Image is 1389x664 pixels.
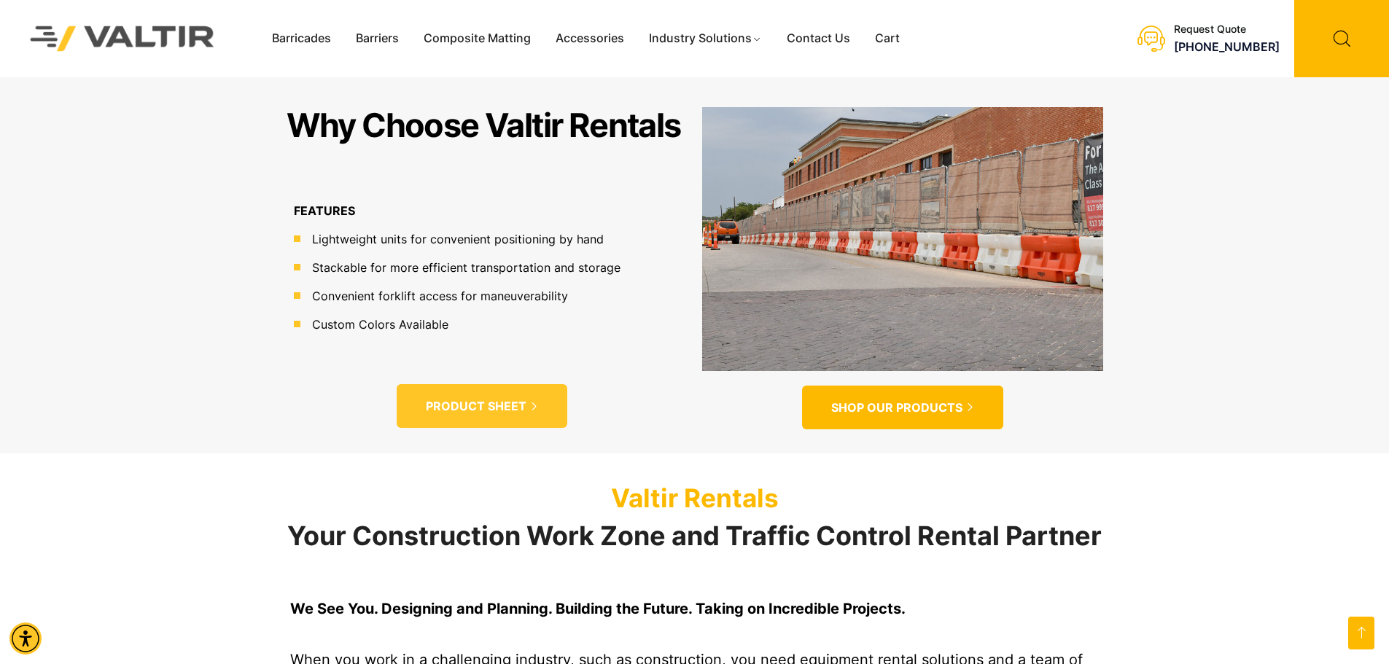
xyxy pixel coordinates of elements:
b: FEATURES [294,203,355,218]
a: Open this option [1348,617,1374,649]
a: Barriers [343,28,411,50]
a: Cart [863,28,912,50]
span: Stackable for more efficient transportation and storage [308,259,620,276]
span: Lightweight units for convenient positioning by hand [308,230,604,248]
img: Valtir Rentals [11,7,234,70]
p: Valtir Rentals [279,483,1110,513]
a: SHOP OUR PRODUCTS [802,386,1003,430]
span: PRODUCT SHEET [426,399,526,414]
a: Barricades [260,28,343,50]
a: Industry Solutions [637,28,774,50]
span: SHOP OUR PRODUCTS [831,400,962,415]
a: PRODUCT SHEET [397,384,567,429]
a: Composite Matting [411,28,543,50]
div: Accessibility Menu [9,622,42,655]
strong: We See You. Designing and Planning. Building the Future. Taking on Incredible Projects. [290,600,906,617]
img: SHOP OUR PRODUCTS [702,107,1103,370]
span: Custom Colors Available [308,316,448,333]
a: Accessories [543,28,637,50]
h2: Your Construction Work Zone and Traffic Control Rental Partner [279,522,1110,551]
h2: Why Choose Valtir Rentals [287,107,681,144]
a: Contact Us [774,28,863,50]
div: Request Quote [1174,23,1280,36]
a: call (888) 496-3625 [1174,39,1280,54]
span: Convenient forklift access for maneuverability [308,287,568,305]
